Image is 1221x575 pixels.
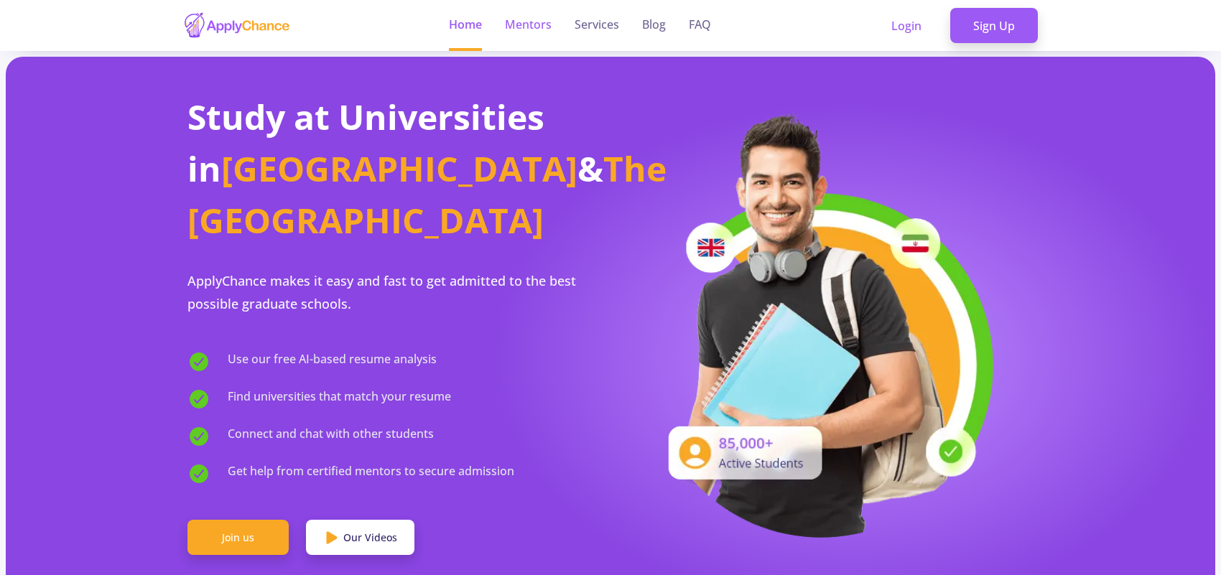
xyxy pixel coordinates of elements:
span: Use our free AI-based resume analysis [228,350,437,373]
span: Our Videos [343,530,397,545]
span: Study at Universities in [187,93,544,192]
span: ApplyChance makes it easy and fast to get admitted to the best possible graduate schools. [187,272,576,312]
a: Our Videos [306,520,414,556]
a: Sign Up [950,8,1038,44]
span: Connect and chat with other students [228,425,434,448]
span: [GEOGRAPHIC_DATA] [221,145,577,192]
span: Find universities that match your resume [228,388,451,411]
img: applychance logo [183,11,291,39]
a: Login [868,8,944,44]
span: Get help from certified mentors to secure admission [228,462,514,485]
img: applicant [646,109,998,538]
a: Join us [187,520,289,556]
span: & [577,145,603,192]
